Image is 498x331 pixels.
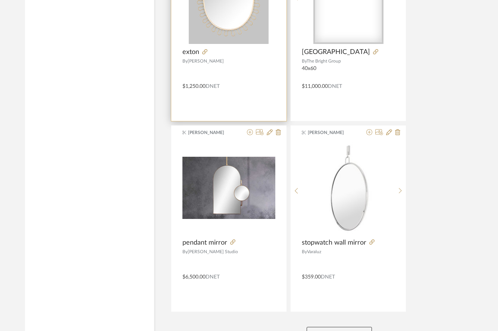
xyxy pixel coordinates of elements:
[182,48,199,56] span: exton
[182,249,188,254] span: By
[182,157,275,219] img: pendant mirror
[307,249,321,254] span: Varaluz
[328,84,342,89] span: DNET
[188,129,235,136] span: [PERSON_NAME]
[308,129,355,136] span: [PERSON_NAME]
[302,239,366,247] span: stopwatch wall mirror
[302,84,328,89] span: $11,000.00
[302,59,307,63] span: By
[182,239,227,247] span: pendant mirror
[302,249,307,254] span: By
[302,274,321,280] span: $359.00
[182,59,188,63] span: By
[182,274,206,280] span: $6,500.00
[302,141,395,235] div: 0
[188,59,224,63] span: [PERSON_NAME]
[182,141,275,235] div: 0
[307,59,341,63] span: The Bright Group
[302,142,395,234] img: stopwatch wall mirror
[188,249,238,254] span: [PERSON_NAME] Studio
[321,274,335,280] span: DNET
[206,274,220,280] span: DNET
[302,48,370,56] span: [GEOGRAPHIC_DATA]
[182,84,206,89] span: $1,250.00
[206,84,220,89] span: DNET
[302,66,395,78] div: 40x60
